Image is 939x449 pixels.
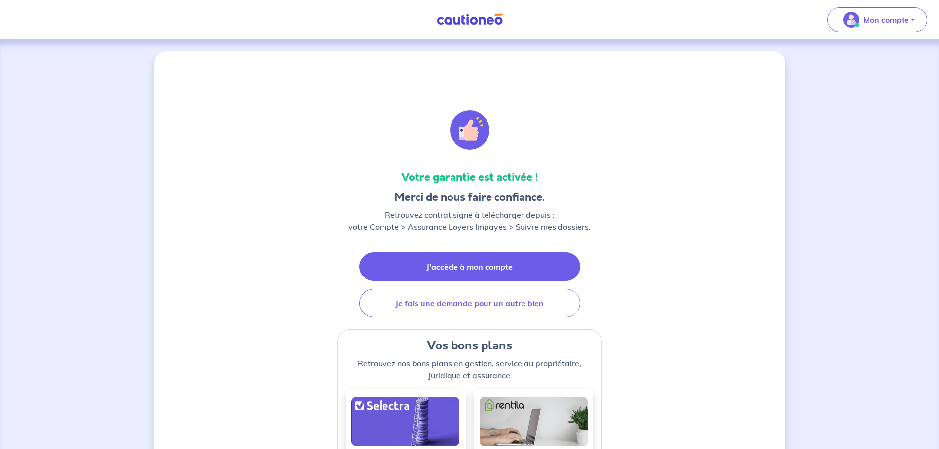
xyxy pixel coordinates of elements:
img: illu_account_valid_menu.svg [843,12,859,28]
img: illu_alert_hand.svg [450,110,489,150]
h3: Merci de nous faire confiance. [348,189,591,205]
img: good-deals-rentila.alt [480,397,588,446]
a: Je fais une demande pour un autre bien [359,289,580,317]
p: Mon compte [863,14,909,26]
p: Retrouvez nos bons plans en gestion, service au propriétaire, juridique et assurance [346,357,594,381]
a: J'accède à mon compte [359,252,580,281]
strong: Votre garantie est activée ! [401,170,538,185]
button: illu_account_valid_menu.svgMon compte [827,7,927,32]
img: Cautioneo [433,13,507,26]
img: good-deals-selectra.alt [351,397,459,446]
p: Retrouvez contrat signé à télécharger depuis : votre Compte > Assurance Loyers Impayés > Suivre m... [348,209,591,233]
h4: Vos bons plans [346,338,594,353]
